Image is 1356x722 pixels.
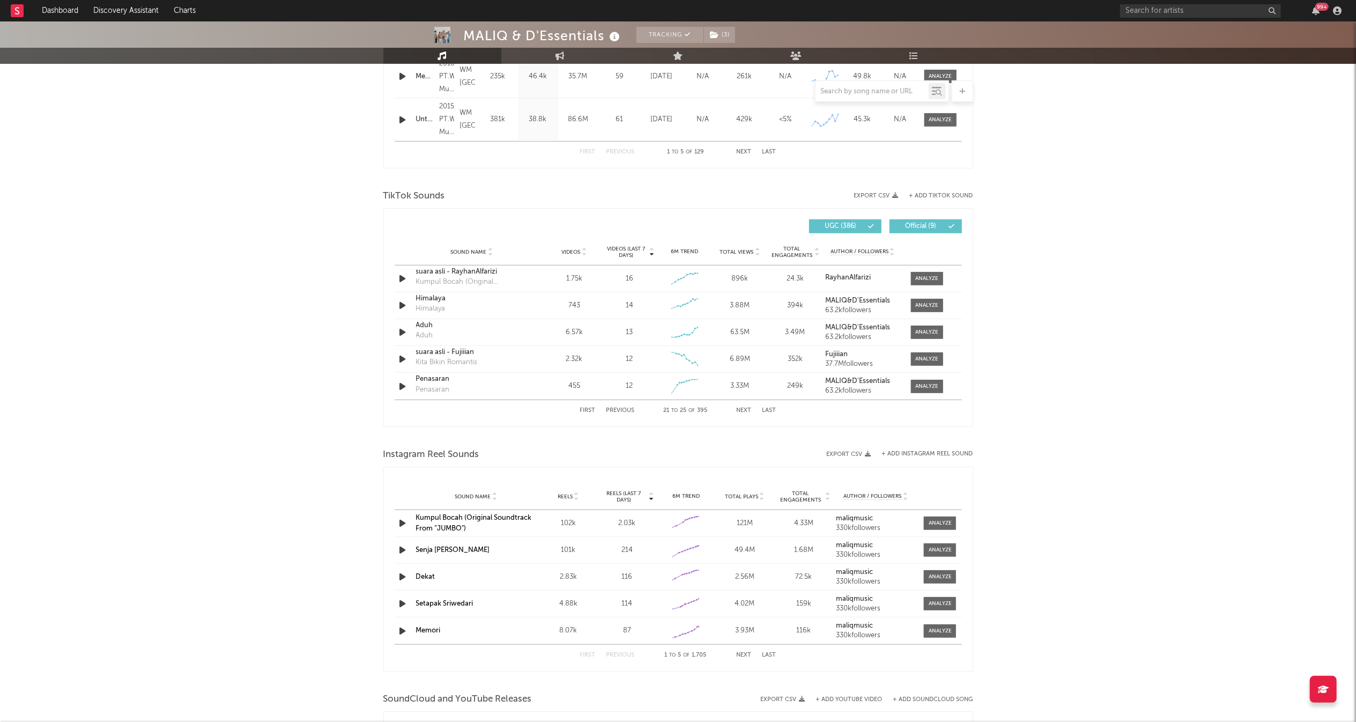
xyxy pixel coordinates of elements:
a: maliqmusic [836,515,916,522]
div: 46.4k [521,71,555,82]
div: 63.5M [715,327,765,338]
button: Last [762,652,776,658]
button: Next [737,408,752,414]
div: 12 [626,354,633,365]
button: Official(9) [890,219,962,233]
div: 114 [601,599,654,609]
a: Menari [416,71,434,82]
div: MALIQ & D'Essentials [464,27,623,45]
div: 116 [601,572,654,583]
span: Total Plays [725,493,758,500]
div: 261k [727,71,762,82]
div: 35.7M [561,71,596,82]
a: Memori [416,627,441,634]
div: 6M Trend [660,492,713,500]
button: + Add TikTok Sound [909,193,973,199]
span: Author / Followers [844,493,902,500]
div: 102k [542,518,595,529]
strong: maliqmusic [836,515,873,522]
div: Himalaya [416,304,446,314]
div: 49.8k [847,71,879,82]
div: 330k followers [836,578,916,586]
a: maliqmusic [836,569,916,576]
strong: MALIQ&D'Essentials [825,297,890,304]
div: WM [GEOGRAPHIC_DATA] [460,64,475,90]
div: 24.3k [770,274,820,284]
div: suara asli - Fujiiian [416,347,528,358]
span: Total Engagements [777,490,824,503]
div: 6M Trend [660,248,709,256]
div: 116k [777,625,831,636]
span: Reels [558,493,573,500]
span: Total Engagements [770,246,813,259]
button: Last [762,149,776,155]
strong: maliqmusic [836,542,873,549]
div: 6.57k [550,327,599,338]
input: Search for artists [1120,4,1281,18]
div: 214 [601,545,654,556]
span: Official ( 9 ) [896,223,946,230]
div: 2.56M [718,572,772,583]
button: + Add TikTok Sound [899,193,973,199]
div: 381k [480,114,515,125]
a: suara asli - RayhanAlfarizi [416,267,528,277]
div: Penasaran [416,374,528,385]
span: SoundCloud and YouTube Releases [383,693,532,706]
div: [DATE] [644,71,680,82]
div: 99 + [1315,3,1329,11]
a: Untitled [416,114,434,125]
div: 896k [715,274,765,284]
span: of [686,150,692,154]
div: 429k [727,114,762,125]
button: 99+ [1312,6,1320,15]
div: 394k [770,300,820,311]
div: Kumpul Bocah (Original Soundtrack From “JUMBO") [416,277,528,288]
div: 86.6M [561,114,596,125]
div: 49.4M [718,545,772,556]
div: 121M [718,518,772,529]
button: Export CSV [854,193,899,199]
a: Dekat [416,573,435,580]
div: 37.7M followers [825,360,900,368]
div: 21 25 395 [656,404,715,417]
div: Kita Bikin Romantis [416,357,478,368]
span: to [672,408,678,413]
div: 61 [601,114,639,125]
div: 4.88k [542,599,595,609]
button: Previous [606,408,635,414]
button: + Add SoundCloud Song [883,697,973,703]
strong: RayhanAlfarizi [825,274,871,281]
div: 3.49M [770,327,820,338]
span: Videos (last 7 days) [604,246,648,259]
span: Total Views [720,249,753,255]
div: 330k followers [836,525,916,532]
span: Videos [562,249,581,255]
button: Next [737,149,752,155]
a: maliqmusic [836,622,916,630]
div: 101k [542,545,595,556]
div: N/A [685,114,721,125]
a: MALIQ&D'Essentials [825,297,900,305]
span: ( 3 ) [703,27,736,43]
span: of [684,653,690,658]
span: Reels (last 7 days) [601,490,648,503]
div: 2015 PT.Warner Music Indonesia [439,100,454,139]
span: Author / Followers [831,248,888,255]
div: 330k followers [836,605,916,613]
button: + Add YouTube Video [816,697,883,703]
button: First [580,652,596,658]
button: UGC(386) [809,219,881,233]
div: [DATE] [644,114,680,125]
button: First [580,149,596,155]
button: (3) [704,27,735,43]
a: Senja [PERSON_NAME] [416,547,490,554]
div: <5% [768,114,804,125]
div: 12 [626,381,633,392]
div: 63.2k followers [825,387,900,395]
div: 13 [626,327,633,338]
strong: maliqmusic [836,622,873,629]
div: 63.2k followers [825,307,900,314]
div: 249k [770,381,820,392]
